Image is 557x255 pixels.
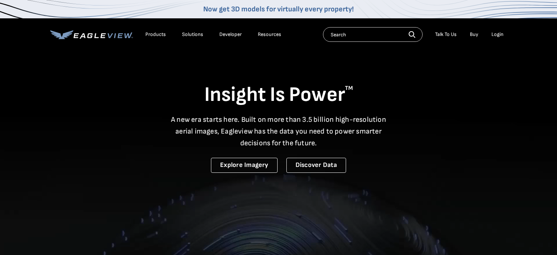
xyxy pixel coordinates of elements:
div: Login [491,31,504,38]
div: Solutions [182,31,203,38]
input: Search [323,27,423,42]
div: Talk To Us [435,31,457,38]
a: Explore Imagery [211,158,278,173]
div: Products [145,31,166,38]
a: Now get 3D models for virtually every property! [203,5,354,14]
sup: TM [345,85,353,92]
a: Developer [219,31,242,38]
p: A new era starts here. Built on more than 3.5 billion high-resolution aerial images, Eagleview ha... [167,114,391,149]
a: Discover Data [286,158,346,173]
a: Buy [470,31,478,38]
div: Resources [258,31,281,38]
h1: Insight Is Power [50,82,507,108]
